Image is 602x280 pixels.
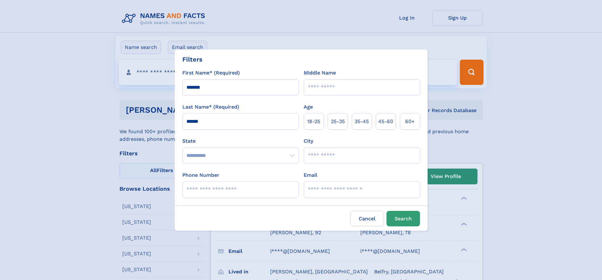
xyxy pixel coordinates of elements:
span: 60+ [405,118,415,125]
button: Search [386,211,420,226]
span: 18‑25 [307,118,320,125]
div: Filters [182,55,203,64]
span: 45‑60 [378,118,393,125]
span: 35‑45 [355,118,369,125]
label: Age [304,103,313,111]
label: Last Name* (Required) [182,103,239,111]
label: City [304,137,313,145]
label: First Name* (Required) [182,69,240,77]
label: Middle Name [304,69,336,77]
label: Cancel [350,211,384,226]
label: Phone Number [182,171,219,179]
span: 25‑35 [331,118,345,125]
label: State [182,137,299,145]
label: Email [304,171,317,179]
